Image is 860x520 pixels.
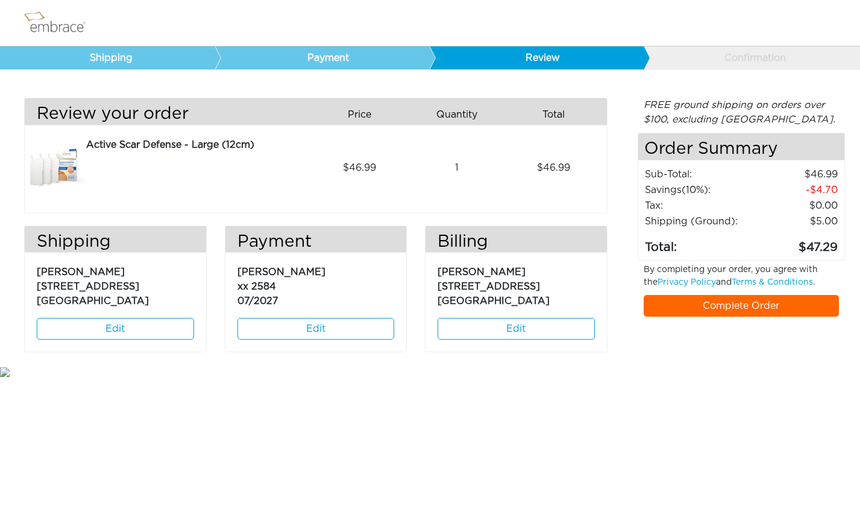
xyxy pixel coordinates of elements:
a: Edit [237,318,395,340]
a: Review [429,46,644,69]
span: Quantity [436,107,477,122]
span: [PERSON_NAME] [237,267,325,277]
td: 47.29 [751,229,838,257]
td: Tax: [644,198,751,214]
div: Active Scar Defense - Large (12cm) [86,138,306,152]
td: Savings : [644,182,751,198]
a: Privacy Policy [658,278,716,287]
td: Sub-Total: [644,166,751,182]
h3: Payment [225,232,407,253]
td: 4.70 [751,182,838,198]
img: logo.png [21,8,99,38]
p: [PERSON_NAME] [STREET_ADDRESS] [GEOGRAPHIC_DATA] [438,259,595,308]
a: Payment [215,46,430,69]
span: xx 2584 [237,282,276,291]
a: Edit [37,318,194,340]
h4: Order Summary [638,133,844,160]
span: 46.99 [343,160,376,175]
a: Complete Order [644,295,839,317]
img: d2f91f46-8dcf-11e7-b919-02e45ca4b85b.jpeg [25,138,85,198]
span: (10%) [682,185,708,195]
td: $5.00 [751,214,838,229]
td: Shipping (Ground): [644,214,751,229]
p: [PERSON_NAME] [STREET_ADDRESS] [GEOGRAPHIC_DATA] [37,259,194,308]
div: FREE ground shipping on orders over $100, excluding [GEOGRAPHIC_DATA]. [638,98,845,127]
div: Total [510,104,607,125]
h3: Review your order [25,104,307,125]
div: Price [316,104,413,125]
span: 07/2027 [237,296,278,306]
span: 1 [455,160,459,175]
div: By completing your order, you agree with the and . [635,264,848,295]
a: Edit [438,318,595,340]
td: 0.00 [751,198,838,214]
td: Total: [644,229,751,257]
td: 46.99 [751,166,838,182]
span: 46.99 [537,160,570,175]
a: Terms & Conditions [732,278,813,287]
h3: Shipping [25,232,206,253]
h3: Billing [425,232,607,253]
a: Confirmation [643,46,858,69]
